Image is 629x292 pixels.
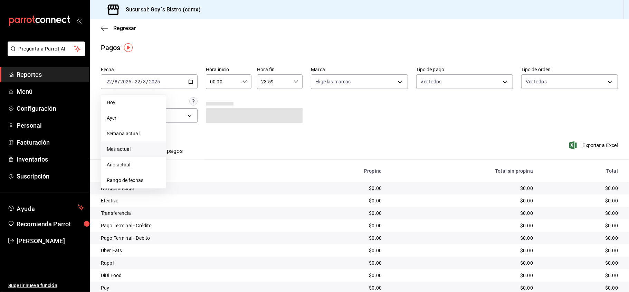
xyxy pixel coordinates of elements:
input: ---- [120,79,132,84]
div: Pago Terminal - Crédito [101,222,293,229]
input: -- [114,79,118,84]
span: - [132,79,134,84]
div: Efectivo [101,197,293,204]
span: Ayuda [17,203,75,212]
div: $0.00 [393,197,533,204]
div: $0.00 [304,235,382,241]
span: Mes actual [107,146,160,153]
label: Hora inicio [206,67,251,72]
span: Semana actual [107,130,160,137]
div: Rappi [101,259,293,266]
div: Transferencia [101,210,293,217]
div: Total [544,168,618,174]
span: / [118,79,120,84]
span: Ver todos [526,78,547,85]
input: -- [106,79,112,84]
div: $0.00 [304,222,382,229]
label: Tipo de pago [416,67,513,72]
div: $0.00 [544,210,618,217]
img: Tooltip marker [124,43,133,52]
div: $0.00 [393,210,533,217]
input: -- [143,79,146,84]
div: $0.00 [304,284,382,291]
div: $0.00 [304,210,382,217]
label: Tipo de orden [521,67,618,72]
span: Sugerir nueva función [8,282,84,289]
div: DiDi Food [101,272,293,279]
input: ---- [149,79,160,84]
h3: Sucursal: Goy´s Bistro (cdmx) [120,6,201,14]
div: Total sin propina [393,168,533,174]
span: Pregunta a Parrot AI [19,45,74,53]
div: $0.00 [304,259,382,266]
div: $0.00 [304,197,382,204]
div: Pago Terminal - Debito [101,235,293,241]
button: Pregunta a Parrot AI [8,42,85,56]
div: $0.00 [544,222,618,229]
span: Reportes [17,70,84,79]
div: $0.00 [393,272,533,279]
button: open_drawer_menu [76,18,82,24]
span: / [112,79,114,84]
button: Ver pagos [157,148,183,159]
span: / [141,79,143,84]
span: Recomienda Parrot [17,219,84,229]
div: Tipo de pago [101,168,293,174]
span: / [146,79,149,84]
span: Año actual [107,161,160,168]
div: $0.00 [393,259,533,266]
div: Pagos [101,43,121,53]
div: $0.00 [544,259,618,266]
div: Propina [304,168,382,174]
div: $0.00 [544,185,618,192]
div: $0.00 [393,185,533,192]
div: $0.00 [393,222,533,229]
div: $0.00 [304,185,382,192]
label: Fecha [101,67,198,72]
span: Personal [17,121,84,130]
div: $0.00 [393,284,533,291]
div: $0.00 [393,247,533,254]
span: Configuración [17,104,84,113]
span: Facturación [17,138,84,147]
div: $0.00 [544,235,618,241]
label: Hora fin [257,67,303,72]
span: Hoy [107,99,160,106]
button: Regresar [101,25,136,31]
div: Pay [101,284,293,291]
span: Rango de fechas [107,177,160,184]
div: $0.00 [544,197,618,204]
span: [PERSON_NAME] [17,236,84,246]
span: Inventarios [17,155,84,164]
div: $0.00 [304,272,382,279]
button: Exportar a Excel [571,141,618,149]
span: Regresar [113,25,136,31]
input: -- [134,79,141,84]
div: No identificado [101,185,293,192]
span: Ayer [107,115,160,122]
label: Marca [311,67,408,72]
span: Suscripción [17,172,84,181]
span: Menú [17,87,84,96]
a: Pregunta a Parrot AI [5,50,85,57]
div: $0.00 [544,284,618,291]
div: $0.00 [544,272,618,279]
div: Uber Eats [101,247,293,254]
div: $0.00 [304,247,382,254]
span: Ver todos [421,78,442,85]
div: $0.00 [544,247,618,254]
div: $0.00 [393,235,533,241]
span: Elige las marcas [315,78,351,85]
